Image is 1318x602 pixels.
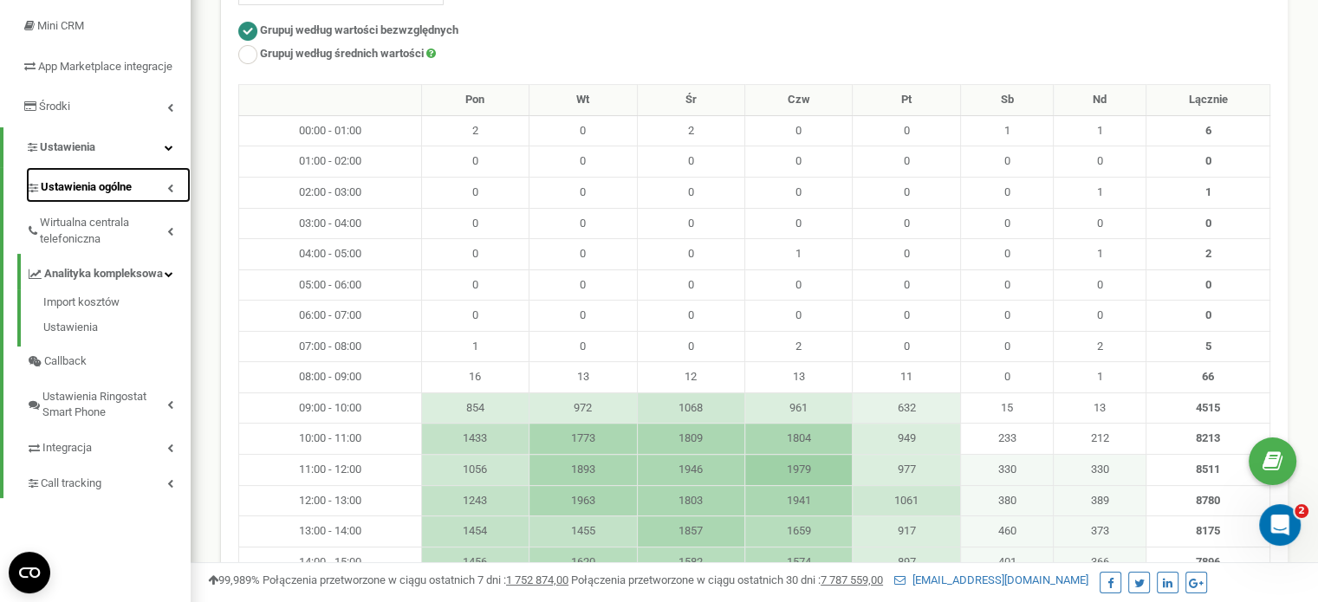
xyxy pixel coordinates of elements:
[960,208,1053,239] td: 0
[571,573,883,586] span: Połączenia przetworzone w ciągu ostatnich 30 dni :
[421,547,529,578] td: 1456
[960,115,1053,146] td: 1
[637,485,744,516] td: 1803
[529,485,637,516] td: 1963
[239,485,422,516] td: 12:00 - 13:00
[421,115,529,146] td: 2
[960,146,1053,178] td: 0
[637,455,744,486] td: 1946
[26,167,191,203] a: Ustawienia ogólne
[637,146,744,178] td: 0
[853,269,960,301] td: 0
[637,547,744,578] td: 1582
[529,177,637,208] td: 0
[1054,362,1146,393] td: 1
[26,377,191,428] a: Ustawienia Ringostat Smart Phone
[853,146,960,178] td: 0
[853,424,960,455] td: 949
[26,203,191,254] a: Wirtualna centrala telefoniczna
[421,392,529,424] td: 854
[637,239,744,270] td: 0
[506,573,568,586] u: 1 752 874,00
[529,392,637,424] td: 972
[239,146,422,178] td: 01:00 - 02:00
[26,463,191,499] a: Call tracking
[637,115,744,146] td: 2
[1054,424,1146,455] td: 212
[960,331,1053,362] td: 0
[1054,301,1146,332] td: 0
[637,424,744,455] td: 1809
[853,85,960,116] th: Pt
[239,208,422,239] td: 03:00 - 04:00
[853,301,960,332] td: 0
[239,392,422,424] td: 09:00 - 10:00
[960,516,1053,547] td: 460
[745,208,853,239] td: 0
[421,177,529,208] td: 0
[1054,485,1146,516] td: 389
[41,476,101,492] span: Call tracking
[1205,124,1211,137] strong: 6
[42,440,92,456] span: Integracja
[529,239,637,270] td: 0
[745,115,853,146] td: 0
[529,516,637,547] td: 1455
[960,85,1053,116] th: Sb
[529,547,637,578] td: 1620
[37,19,84,32] span: Mini CRM
[9,552,50,593] button: Open CMP widget
[745,269,853,301] td: 0
[421,146,529,178] td: 0
[239,547,422,578] td: 14:00 - 15:00
[1196,555,1220,568] strong: 7896
[960,269,1053,301] td: 0
[239,331,422,362] td: 07:00 - 08:00
[853,362,960,393] td: 11
[1205,154,1211,167] strong: 0
[26,346,191,377] a: Callback
[41,179,132,196] span: Ustawienia ogólne
[745,146,853,178] td: 0
[1205,278,1211,291] strong: 0
[239,269,422,301] td: 05:00 - 06:00
[1205,217,1211,230] strong: 0
[745,392,853,424] td: 961
[39,100,70,113] span: Środki
[745,85,853,116] th: Czw
[208,573,260,586] span: 99,989%
[637,392,744,424] td: 1068
[421,331,529,362] td: 1
[1054,455,1146,486] td: 330
[239,516,422,547] td: 13:00 - 14:00
[40,140,95,153] span: Ustawienia
[38,60,172,73] span: App Marketplace integracje
[1054,115,1146,146] td: 1
[1196,494,1220,507] strong: 8780
[529,424,637,455] td: 1773
[1205,340,1211,353] strong: 5
[421,455,529,486] td: 1056
[960,392,1053,424] td: 15
[853,392,960,424] td: 632
[239,362,422,393] td: 08:00 - 09:00
[637,177,744,208] td: 0
[529,331,637,362] td: 0
[1196,401,1220,414] strong: 4515
[1196,463,1220,476] strong: 8511
[421,269,529,301] td: 0
[529,85,637,116] th: Wt
[1205,308,1211,321] strong: 0
[239,424,422,455] td: 10:00 - 11:00
[960,547,1053,578] td: 401
[43,295,191,315] a: Import kosztów
[239,239,422,270] td: 04:00 - 05:00
[853,331,960,362] td: 0
[529,146,637,178] td: 0
[1054,331,1146,362] td: 2
[529,269,637,301] td: 0
[745,547,853,578] td: 1574
[745,239,853,270] td: 1
[529,115,637,146] td: 0
[42,389,167,421] span: Ustawienia Ringostat Smart Phone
